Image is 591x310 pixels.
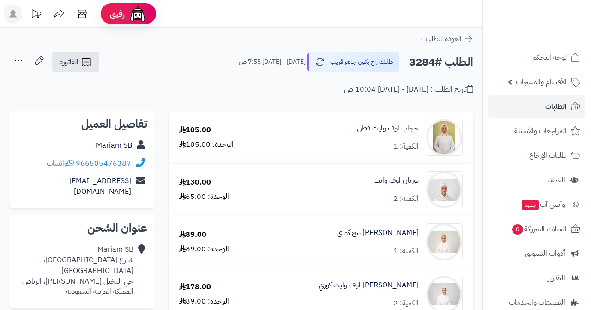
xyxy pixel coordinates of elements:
[393,193,419,204] div: الكمية: 2
[179,244,229,254] div: الوحدة: 89.00
[344,84,473,95] div: تاريخ الطلب : [DATE] - [DATE] 10:04 ص
[548,272,565,285] span: التقارير
[239,57,306,67] small: [DATE] - [DATE] 7:55 ص
[514,124,567,137] span: المراجعات والأسئلة
[488,144,585,167] a: طلبات الإرجاع
[521,198,565,211] span: وآتس آب
[488,267,585,289] a: التقارير
[76,158,131,169] a: 966505476387
[17,118,147,130] h2: تفاصيل العميل
[488,120,585,142] a: المراجعات والأسئلة
[393,298,419,309] div: الكمية: 2
[532,51,567,64] span: لوحة التحكم
[522,200,539,210] span: جديد
[17,244,133,297] div: Mariam SB شارع [GEOGRAPHIC_DATA]، [GEOGRAPHIC_DATA] حي النخيل [PERSON_NAME]، الرياض المملكة العرب...
[509,296,565,309] span: التطبيقات والخدمات
[374,175,419,186] a: توربان اوف وايت
[17,223,147,234] h2: عنوان الشحن
[179,139,234,150] div: الوحدة: 105.00
[47,158,74,169] a: واتساب
[179,229,206,240] div: 89.00
[337,228,419,238] a: [PERSON_NAME] بيج كوري
[307,52,399,72] button: طلبك راح يكون جاهز قريب
[179,177,211,188] div: 130.00
[528,26,582,45] img: logo-2.png
[529,149,567,162] span: طلبات الإرجاع
[426,171,462,208] img: IMG_7487%20copy-90x90.JPG
[24,5,48,25] a: تحديثات المنصة
[547,174,565,186] span: العملاء
[319,280,419,291] a: [PERSON_NAME] اوف وايت كوري
[179,192,229,202] div: الوحدة: 65.00
[545,100,567,113] span: الطلبات
[488,95,585,118] a: الطلبات
[488,46,585,68] a: لوحة التحكم
[357,123,419,134] a: حجاب اوف وايت قطن
[488,242,585,265] a: أدوات التسويق
[516,75,567,88] span: الأقسام والمنتجات
[60,56,78,68] span: الفاتورة
[488,218,585,240] a: السلات المتروكة0
[128,5,147,23] img: ai-face.png
[393,141,419,152] div: الكمية: 1
[488,169,585,191] a: العملاء
[421,33,462,44] span: العودة للطلبات
[488,193,585,216] a: وآتس آبجديد
[179,125,211,136] div: 105.00
[426,223,462,260] img: 1718627065-biegebun-90x90.JPG
[511,223,567,236] span: السلات المتروكة
[52,52,99,72] a: الفاتورة
[96,140,132,151] a: Mariam SB
[393,246,419,256] div: الكمية: 1
[512,224,523,235] span: 0
[69,175,131,197] a: [EMAIL_ADDRESS][DOMAIN_NAME]
[426,119,462,156] img: 1645010759-%D9%82%D8%B7%D9%86%20%D8%A7%D9%88%D9%81%20%D9%88%D8%A7%D9%8A%D8%AA%20%D8%AD%D8%AC%D8%A...
[421,33,473,44] a: العودة للطلبات
[110,8,125,19] span: رفيق
[179,282,211,292] div: 178.00
[525,247,565,260] span: أدوات التسويق
[179,296,229,307] div: الوحدة: 89.00
[409,53,473,72] h2: الطلب #3284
